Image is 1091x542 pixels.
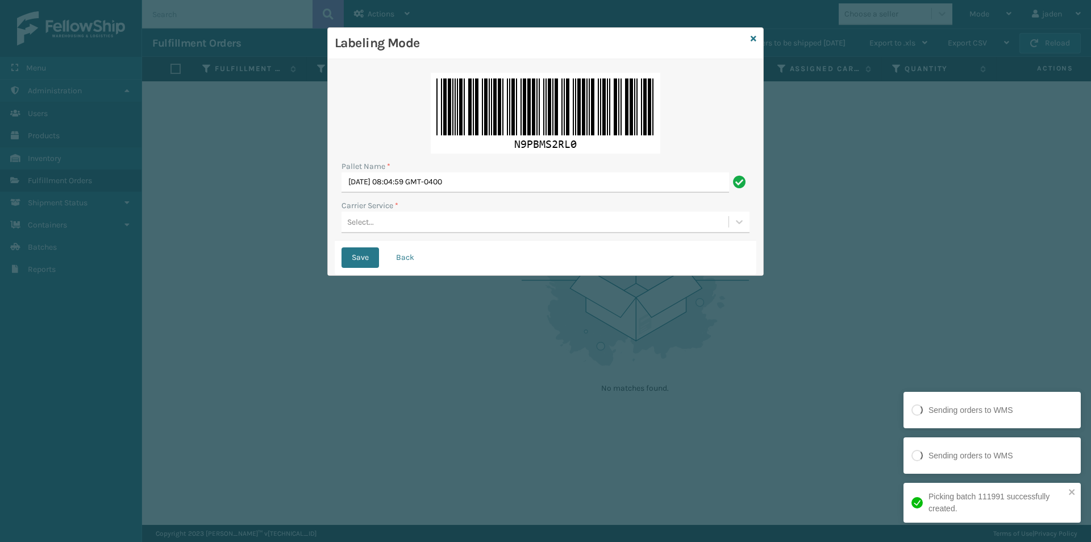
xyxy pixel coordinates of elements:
button: close [1068,487,1076,498]
div: Sending orders to WMS [928,404,1013,416]
div: Select... [347,216,374,228]
img: 5kpDfEAAAAGSURBVAMAMNmGkFnHMfkAAAAASUVORK5CYII= [431,73,660,154]
button: Save [342,247,379,268]
label: Carrier Service [342,200,398,212]
button: Back [386,247,424,268]
div: Picking batch 111991 successfully created. [928,491,1065,515]
h3: Labeling Mode [335,35,746,52]
label: Pallet Name [342,160,390,172]
div: Sending orders to WMS [928,450,1013,462]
